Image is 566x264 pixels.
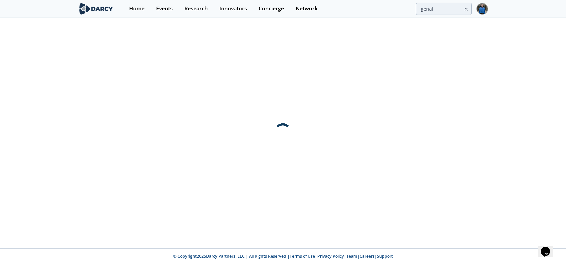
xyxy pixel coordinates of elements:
[78,3,114,15] img: logo-wide.svg
[259,6,284,11] div: Concierge
[219,6,247,11] div: Innovators
[156,6,173,11] div: Events
[538,237,559,257] iframe: chat widget
[476,3,488,15] img: Profile
[296,6,318,11] div: Network
[184,6,208,11] div: Research
[416,3,472,15] input: Advanced Search
[129,6,144,11] div: Home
